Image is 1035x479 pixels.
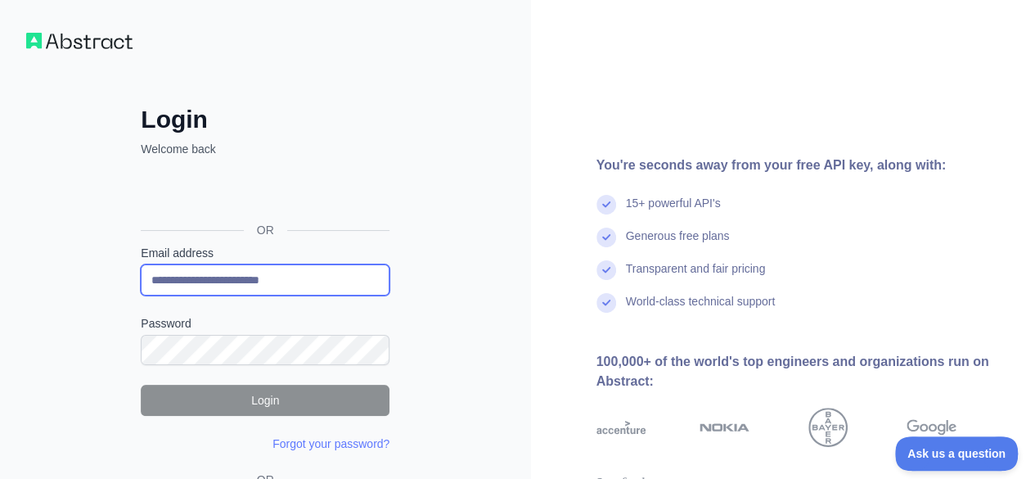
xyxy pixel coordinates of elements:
[596,228,616,247] img: check mark
[141,385,389,416] button: Login
[596,195,616,215] img: check mark
[626,228,730,260] div: Generous free plans
[596,260,616,280] img: check mark
[133,175,394,211] iframe: Sign in with Google Button
[907,408,956,447] img: google
[808,408,848,447] img: bayer
[141,141,389,157] p: Welcome back
[272,437,389,450] a: Forgot your password?
[626,293,776,326] div: World-class technical support
[141,105,389,134] h2: Login
[596,293,616,313] img: check mark
[26,33,133,49] img: Workflow
[141,315,389,332] label: Password
[700,408,749,447] img: nokia
[141,245,389,261] label: Email address
[596,156,1010,175] div: You're seconds away from your free API key, along with:
[895,436,1019,471] iframe: Toggle Customer Support
[626,195,721,228] div: 15+ powerful API's
[626,260,766,293] div: Transparent and fair pricing
[596,408,646,447] img: accenture
[244,222,287,238] span: OR
[596,352,1010,391] div: 100,000+ of the world's top engineers and organizations run on Abstract:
